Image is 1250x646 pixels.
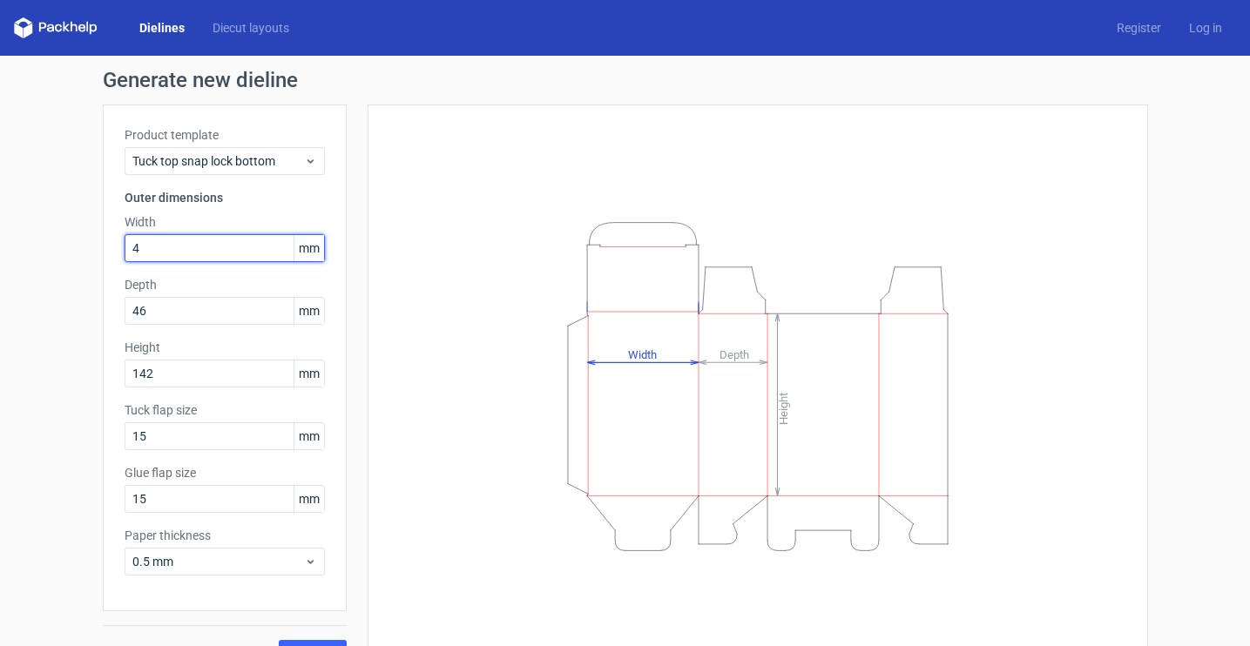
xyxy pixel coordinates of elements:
label: Tuck flap size [125,401,325,419]
tspan: Width [627,347,656,360]
label: Depth [125,276,325,293]
a: Diecut layouts [199,19,303,37]
label: Product template [125,126,325,144]
a: Log in [1175,19,1236,37]
tspan: Depth [720,347,749,360]
tspan: Height [777,392,790,424]
span: mm [294,486,324,512]
a: Register [1103,19,1175,37]
h1: Generate new dieline [103,70,1148,91]
h3: Outer dimensions [125,189,325,206]
span: 0.5 mm [132,553,304,570]
label: Height [125,339,325,356]
a: Dielines [125,19,199,37]
span: mm [294,298,324,324]
label: Width [125,213,325,231]
label: Glue flap size [125,464,325,481]
label: Paper thickness [125,527,325,544]
span: mm [294,423,324,449]
span: mm [294,235,324,261]
span: mm [294,360,324,387]
span: Tuck top snap lock bottom [132,152,304,170]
